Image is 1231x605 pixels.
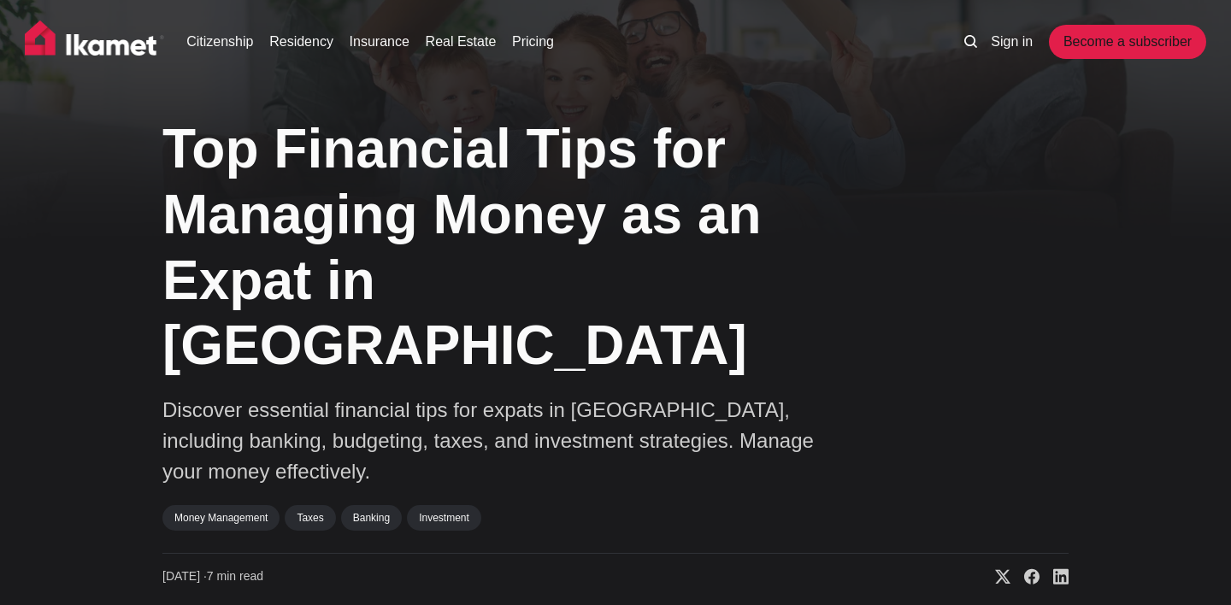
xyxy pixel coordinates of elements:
a: Share on Linkedin [1040,568,1069,585]
img: Ikamet home [25,21,165,63]
a: Pricing [512,32,554,52]
h1: Top Financial Tips for Managing Money as an Expat in [GEOGRAPHIC_DATA] [162,116,881,379]
a: Real Estate [426,32,497,52]
a: Banking [341,505,402,531]
span: [DATE] ∙ [162,569,207,583]
a: Become a subscriber [1049,25,1206,59]
a: Investment [407,505,481,531]
a: Money Management [162,505,280,531]
a: Sign in [991,32,1033,52]
a: Insurance [350,32,409,52]
a: Share on Facebook [1010,568,1040,585]
p: Discover essential financial tips for expats in [GEOGRAPHIC_DATA], including banking, budgeting, ... [162,395,829,487]
a: Share on X [981,568,1010,585]
a: Taxes [285,505,335,531]
a: Citizenship [186,32,253,52]
a: Residency [269,32,333,52]
time: 7 min read [162,568,263,585]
